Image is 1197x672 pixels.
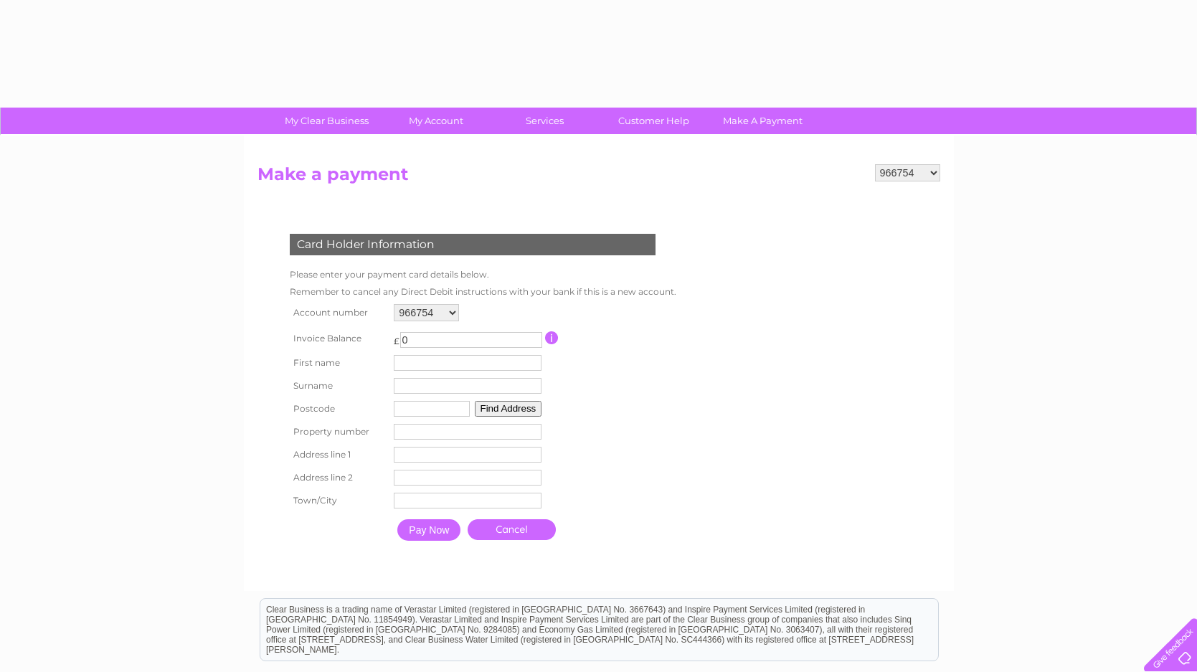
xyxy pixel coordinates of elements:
th: Address line 1 [286,443,391,466]
td: £ [394,328,399,346]
h2: Make a payment [257,164,940,191]
a: Services [486,108,604,134]
th: First name [286,351,391,374]
td: Please enter your payment card details below. [286,266,680,283]
a: My Account [377,108,495,134]
a: Customer Help [595,108,713,134]
th: Address line 2 [286,466,391,489]
div: Card Holder Information [290,234,656,255]
a: Make A Payment [704,108,822,134]
a: My Clear Business [268,108,386,134]
button: Find Address [475,401,542,417]
th: Surname [286,374,391,397]
th: Town/City [286,489,391,512]
input: Pay Now [397,519,460,541]
th: Invoice Balance [286,325,391,351]
div: Clear Business is a trading name of Verastar Limited (registered in [GEOGRAPHIC_DATA] No. 3667643... [260,8,938,70]
th: Postcode [286,397,391,420]
th: Property number [286,420,391,443]
a: Cancel [468,519,556,540]
th: Account number [286,300,391,325]
input: Information [545,331,559,344]
td: Remember to cancel any Direct Debit instructions with your bank if this is a new account. [286,283,680,300]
